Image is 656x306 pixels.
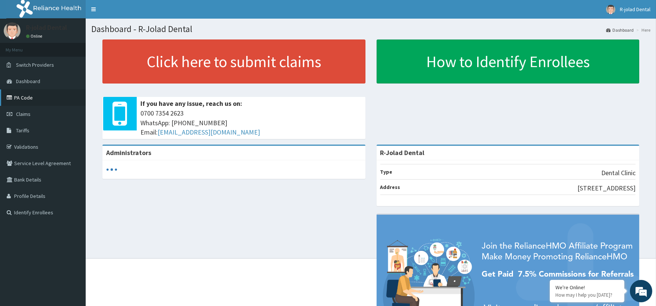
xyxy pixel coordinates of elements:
img: User Image [4,22,20,39]
a: [EMAIL_ADDRESS][DOMAIN_NAME] [158,128,260,136]
span: 0700 7354 2623 WhatsApp: [PHONE_NUMBER] Email: [140,108,362,137]
li: Here [634,27,650,33]
span: R-jolad Dental [620,6,650,13]
b: Administrators [106,148,151,157]
div: We're Online! [555,284,619,291]
a: Online [26,34,44,39]
h1: Dashboard - R-Jolad Dental [91,24,650,34]
b: Address [380,184,400,190]
a: Dashboard [606,27,634,33]
b: Type [380,168,393,175]
p: How may I help you today? [555,292,619,298]
span: Claims [16,111,31,117]
span: Switch Providers [16,61,54,68]
span: Tariffs [16,127,29,134]
strong: R-Jolad Dental [380,148,425,157]
p: [STREET_ADDRESS] [577,183,636,193]
img: User Image [606,5,615,14]
p: R-jolad Dental [26,24,67,31]
a: How to Identify Enrollees [377,40,640,83]
p: Dental Clinic [601,168,636,178]
svg: audio-loading [106,164,117,175]
a: Click here to submit claims [102,40,365,83]
span: Dashboard [16,78,40,85]
b: If you have any issue, reach us on: [140,99,242,108]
